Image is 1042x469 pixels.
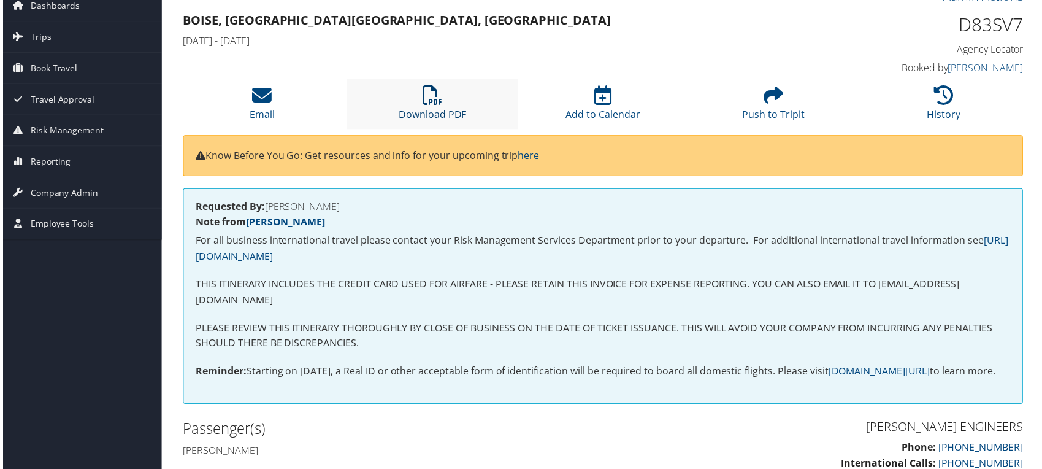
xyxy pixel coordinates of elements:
a: Email [248,93,273,122]
p: Know Before You Go: Get resources and info for your upcoming trip [194,149,1013,165]
a: History [929,93,963,122]
a: [PERSON_NAME] [244,217,324,230]
h4: Booked by [828,61,1025,75]
h4: Agency Locator [828,43,1025,56]
span: Book Travel [28,53,75,84]
p: PLEASE REVIEW THIS ITINERARY THOROUGHLY BY CLOSE OF BUSINESS ON THE DATE OF TICKET ISSUANCE. THIS... [194,322,1013,354]
p: Starting on [DATE], a Real ID or other acceptable form of identification will be required to boar... [194,366,1013,382]
p: THIS ITINERARY INCLUDES THE CREDIT CARD USED FOR AIRFARE - PLEASE RETAIN THIS INVOICE FOR EXPENSE... [194,278,1013,309]
h2: Passenger(s) [181,421,594,441]
strong: Boise, [GEOGRAPHIC_DATA] [GEOGRAPHIC_DATA], [GEOGRAPHIC_DATA] [181,12,611,29]
span: Trips [28,22,48,53]
h1: D83SV7 [828,12,1025,38]
a: Push to Tripit [743,93,806,122]
a: [DOMAIN_NAME][URL] [830,366,932,380]
h4: [PERSON_NAME] [181,446,594,460]
strong: Reminder: [194,366,245,380]
h4: [DATE] - [DATE] [181,34,810,48]
span: Reporting [28,147,68,178]
strong: Requested By: [194,201,263,214]
a: here [518,150,539,163]
a: Add to Calendar [565,93,640,122]
a: [PERSON_NAME] [950,61,1025,75]
p: For all business international travel please contact your Risk Management Services Department pri... [194,234,1013,266]
a: Download PDF [398,93,466,122]
span: Company Admin [28,179,96,209]
span: Risk Management [28,116,101,147]
strong: Phone: [903,443,938,457]
a: [URL][DOMAIN_NAME] [194,235,1011,265]
h4: [PERSON_NAME] [194,203,1013,212]
span: Employee Tools [28,210,91,241]
strong: Note from [194,217,324,230]
h3: [PERSON_NAME] ENGINEERS [613,421,1026,438]
span: Travel Approval [28,85,92,115]
a: [PHONE_NUMBER] [940,443,1025,457]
